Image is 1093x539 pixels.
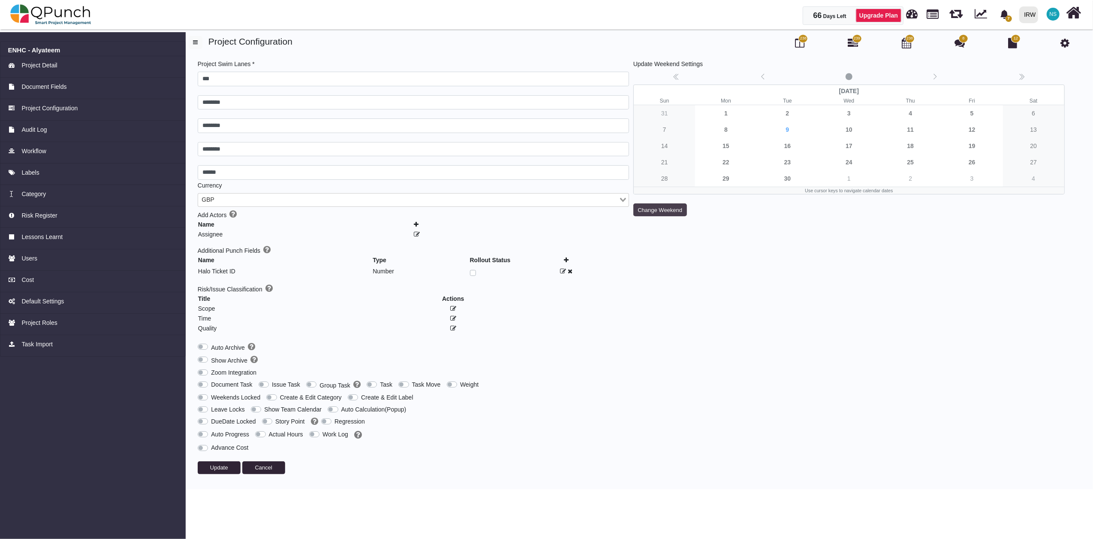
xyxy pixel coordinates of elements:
label: Create & Edit Label [361,393,413,402]
td: Halo Ticket ID [198,265,372,278]
label: Group Task [319,380,360,390]
span: 238 [800,36,807,42]
i: Add Fields [263,245,271,254]
span: 66 [813,11,822,20]
span: Task Import [21,340,52,349]
div: [DATE] [634,85,1064,97]
span: Workflow [21,147,46,156]
span: Cancel [255,464,272,471]
label: Auto Calculation(Popup) [341,405,406,414]
label: Auto Archive [211,342,255,352]
label: Show Team Calendar [264,405,322,414]
td: Number [372,265,469,278]
a: NS [1042,0,1065,28]
label: Weight [460,380,479,389]
label: Zoom Integration [211,368,256,377]
a: ENHC - Alyateem [8,46,178,54]
i: Gantt [848,38,858,48]
small: Friday [941,97,1003,105]
div: Calendar navigation [633,72,1065,83]
th: Name [198,220,413,230]
div: Dynamic Report [970,0,995,29]
label: Show Archive [211,355,258,365]
a: bell fill7 [995,0,1016,27]
a: Help [354,430,362,439]
i: Add Actors [230,210,237,218]
label: Story Point [275,417,304,426]
span: Default Settings [21,297,64,306]
span: Labels [21,168,39,177]
label: Currency [198,181,222,190]
div: Use cursor keys to navigate calendar dates [634,187,1064,194]
label: Task Move [412,380,441,389]
th: Actions [406,294,500,304]
span: Category [21,190,46,199]
label: Project Swim Lanes * [198,60,255,69]
span: 7 [1006,15,1012,22]
h4: Project Configuration [189,36,1087,47]
i: Punch Discussion [954,38,965,48]
a: Upgrade Plan [856,9,901,22]
span: NS [1050,12,1057,17]
label: Task [380,380,392,389]
i: Auto Archive [248,342,255,351]
a: 239 [848,41,858,48]
span: Lessons Learnt [21,233,63,242]
div: Notification [997,6,1012,22]
input: Search for option [217,195,618,205]
small: Saturday [1003,97,1064,105]
span: Cost [21,276,34,285]
th: Name [198,255,372,265]
span: Releases [949,4,963,18]
th: Rollout Status [470,255,547,265]
i: Calendar [902,38,911,48]
i: Home [1066,5,1081,21]
label: Document Task [211,380,252,389]
span: Audit Log [21,125,47,134]
small: Wednesday [818,97,879,105]
i: Group Task [353,380,361,389]
span: 8 [963,36,965,42]
span: Users [21,254,37,263]
label: Weekends Locked [211,393,260,402]
span: Document Fields [21,82,66,91]
button: Cancel [242,461,285,474]
span: Project Roles [21,318,57,327]
div: Risk/Issue Classification [198,284,629,333]
th: Type [372,255,469,265]
i: Board [795,38,804,48]
span: 238 [906,36,913,42]
svg: bell fill [1000,10,1009,19]
span: Days Left [823,13,846,19]
a: IRW [1015,0,1042,29]
button: Update [198,461,241,474]
td: Time [198,314,407,324]
a: Help [262,286,273,293]
div: IRW [1024,7,1036,22]
div: Additional Punch Fields [198,245,629,278]
i: Show archive [250,355,258,364]
td: Assignee [198,230,413,239]
small: Sunday [634,97,695,105]
label: Actual Hours [269,430,303,439]
td: Quality [198,324,407,333]
span: Projects [927,6,939,19]
div: Search for option [198,193,629,207]
span: Nadeem Sheikh [1047,8,1060,21]
span: GBP [200,195,217,205]
small: Thursday [880,97,941,105]
label: Issue Task [272,380,300,389]
label: Update Weekend Settings [633,60,703,69]
span: 12 [1014,36,1018,42]
img: qpunch-sp.fa6292f.png [10,2,91,27]
label: Advance Cost [211,443,248,452]
span: 239 [854,36,860,42]
span: Project Configuration [21,104,78,113]
span: Dashboard [906,5,918,18]
label: Create & Edit Category [280,393,342,402]
label: Work Log [322,430,348,439]
small: Tuesday [757,97,818,105]
td: Scope [198,304,407,314]
label: Leave Locks [211,405,245,414]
